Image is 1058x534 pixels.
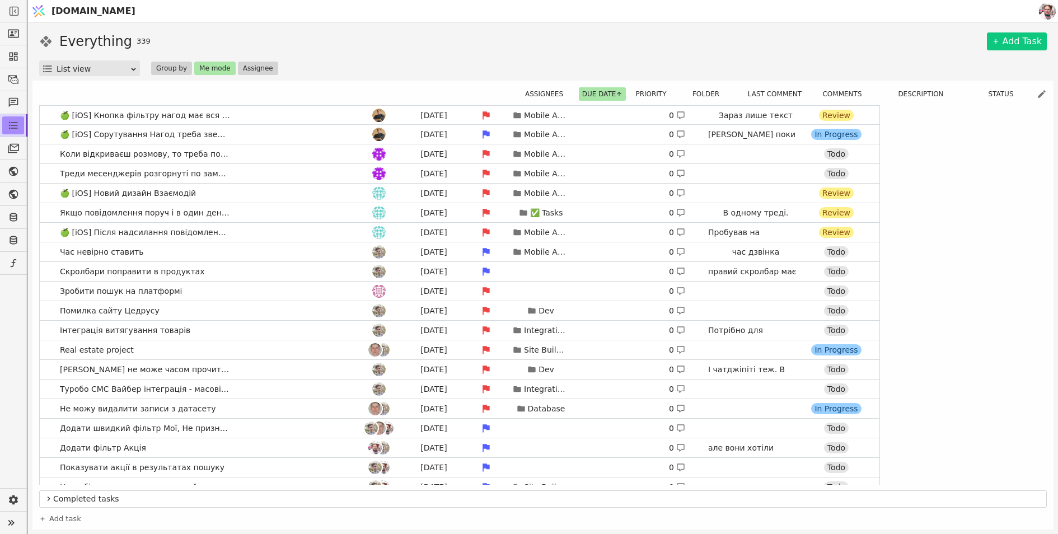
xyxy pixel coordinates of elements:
[55,127,235,143] span: 🍏 [iOS] Сорутування Нагод треба зверху ті в яких були новіші взаємодії
[811,403,861,414] div: In Progress
[669,442,685,454] div: 0
[409,266,459,278] div: [DATE]
[723,207,789,219] p: В одному треді.
[59,31,132,51] h1: Everything
[524,168,569,180] p: Mobile App To-Do
[539,305,554,317] p: Dev
[40,106,879,125] a: 🍏 [iOS] Кнопка фільтру нагод має вся спрацьовуватиOl[DATE]Mobile App To-Do0 Зараз лише текстReview
[376,441,390,455] img: Ad
[55,401,221,417] span: Не можу видалити записи з датасету
[55,322,195,339] span: Інтеграція витягування товарів
[368,343,382,357] img: Ро
[40,477,879,496] a: На мобільному в товарах не свайпиться вертикально по фотоAdХр[DATE]Site Builder0 Todo
[669,344,685,356] div: 0
[40,223,879,242] a: 🍏 [iOS] Після надсилання повідомлення його не видноih[DATE]Mobile App To-Do0 Пробував на [GEOGRAP...
[522,87,573,101] button: Assignees
[409,207,459,219] div: [DATE]
[409,481,459,493] div: [DATE]
[824,246,849,257] div: Todo
[824,266,849,277] div: Todo
[669,462,685,474] div: 0
[811,129,861,140] div: In Progress
[372,206,386,219] img: ih
[55,362,235,378] span: [PERSON_NAME] не може часом прочитати сторінки, 503,403 помилки
[745,87,812,101] button: Last comment
[819,87,872,101] div: Comments
[55,479,235,495] span: На мобільному в товарах не свайпиться вертикально по фото
[55,283,186,299] span: Зробити пошук на платформі
[689,87,729,101] button: Folder
[824,462,849,473] div: Todo
[40,242,879,261] a: Час невірно ставитьAd[DATE]Mobile App To-Do0 час дзвінкаTodo
[368,480,382,494] img: Ad
[238,62,278,75] button: Assignee
[811,344,861,355] div: In Progress
[987,32,1047,50] a: Add Task
[372,186,386,200] img: ih
[40,262,879,281] a: Скролбари поправити в продуктахAd[DATE]0 правий скролбар має бути завжди видноTodo
[669,266,685,278] div: 0
[409,325,459,336] div: [DATE]
[372,324,386,337] img: Ad
[372,363,386,376] img: Ad
[151,62,192,75] button: Group by
[372,284,386,298] img: my
[824,325,849,336] div: Todo
[669,148,685,160] div: 0
[669,129,685,140] div: 0
[30,1,47,22] img: Logo
[40,321,879,340] a: Інтеграція витягування товарівAd[DATE]Integrations0 Потрібно для інтеграції з флетшоуTodo
[985,87,1023,101] button: Status
[55,146,235,162] span: Коли відкриваєш розмову, то треба показувати знизу повідомлення
[409,110,459,121] div: [DATE]
[708,227,803,250] p: Пробував на [GEOGRAPHIC_DATA]
[681,87,737,101] div: Folder
[824,481,849,493] div: Todo
[40,360,879,379] a: [PERSON_NAME] не може часом прочитати сторінки, 503,403 помилкиAd[DATE]Dev0 І чатджіпіті теж. В [...
[40,184,879,203] a: 🍏 [iOS] Новий дизайн Взаємодійih[DATE]Mobile App To-Do0 Review
[524,148,569,160] p: Mobile App To-Do
[40,144,879,163] a: Коли відкриваєш розмову, то треба показувати знизу повідомленняm.[DATE]Mobile App To-Do0 Todo
[824,383,849,395] div: Todo
[40,301,879,320] a: Помилка сайту ЦедрусуAd[DATE]Dev0 Todo
[669,305,685,317] div: 0
[742,87,814,101] div: Last comment
[55,381,235,397] span: Туробо СМС Вайбер інтеграція - масові розсилки
[824,285,849,297] div: Todo
[372,304,386,317] img: Ad
[409,442,459,454] div: [DATE]
[55,342,138,358] span: Real estate project
[372,128,386,141] img: Ol
[194,62,236,75] button: Me mode
[372,109,386,122] img: Ol
[819,87,872,101] button: Comments
[372,245,386,259] img: Ad
[819,227,854,238] div: Review
[376,402,390,415] img: Ad
[895,87,953,101] button: Description
[669,110,685,121] div: 0
[372,265,386,278] img: Ad
[824,305,849,316] div: Todo
[39,513,81,524] a: Add task
[40,380,879,399] a: Туробо СМС Вайбер інтеграція - масові розсилкиAd[DATE]Integrations0 Todo
[409,383,459,395] div: [DATE]
[137,36,151,47] span: 339
[409,285,459,297] div: [DATE]
[49,513,81,524] span: Add task
[380,421,394,435] img: Хр
[669,285,685,297] div: 0
[632,87,676,101] button: Priority
[372,421,386,435] img: Ро
[55,460,229,476] span: Показувати акції в результатах пошуку
[55,185,200,202] span: 🍏 [iOS] Новий дизайн Взаємодій
[539,364,554,376] p: Dev
[368,461,382,474] img: Ad
[669,188,685,199] div: 0
[40,399,879,418] a: Не можу видалити записи з датасетуРоAd[DATE]Database0 In Progress
[708,129,803,152] p: [PERSON_NAME] поки що просто новіші
[55,420,235,437] span: Додати швидкий фільтр Мої, Не призначені для контактів
[577,87,628,101] div: Due date
[409,246,459,258] div: [DATE]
